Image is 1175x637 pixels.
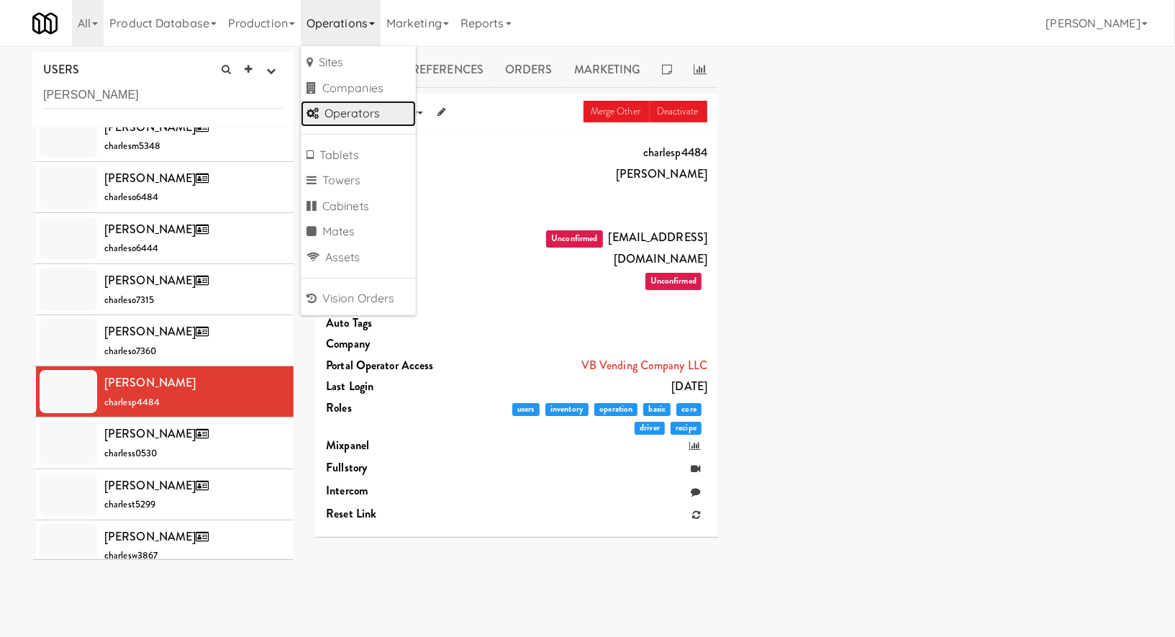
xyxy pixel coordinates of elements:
[32,111,294,162] li: [PERSON_NAME]charlesm5348
[581,357,707,374] a: VB Vending Company LLC
[32,469,294,520] li: [PERSON_NAME]charlest5299
[326,376,478,397] dt: Last login
[563,52,652,88] a: Marketing
[301,101,416,127] a: Operators
[104,446,157,460] span: charless0530
[478,163,707,185] dd: [PERSON_NAME]
[32,11,58,36] img: Micromart
[394,52,494,88] a: Preferences
[104,221,214,238] span: [PERSON_NAME]
[104,528,214,545] span: [PERSON_NAME]
[104,139,160,153] span: charlesm5348
[32,520,294,572] li: [PERSON_NAME]charlesw3867
[301,245,416,271] a: Assets
[512,403,540,416] span: users
[104,119,214,135] span: [PERSON_NAME]
[104,293,154,307] span: charleso7315
[326,333,478,355] dt: Company
[32,315,294,366] li: [PERSON_NAME]charleso7360
[32,213,294,264] li: [PERSON_NAME]charleso6444
[326,312,478,334] dt: Auto Tags
[301,168,416,194] a: Towers
[104,272,214,289] span: [PERSON_NAME]
[478,227,707,269] dd: [EMAIL_ADDRESS][DOMAIN_NAME]
[494,52,563,88] a: Orders
[104,170,214,186] span: [PERSON_NAME]
[32,162,294,213] li: [PERSON_NAME]charleso6484
[104,241,158,255] span: charleso6444
[650,101,707,122] a: Deactivate
[584,101,650,122] a: Merge Other
[645,273,702,290] span: Unconfirmed
[104,477,214,494] span: [PERSON_NAME]
[478,376,707,397] dd: [DATE]
[301,50,416,76] a: Sites
[326,435,478,456] dt: Mixpanel
[43,82,283,109] input: Search user
[104,190,158,204] span: charleso6484
[635,422,665,435] span: driver
[546,230,602,248] span: Unconfirmed
[32,264,294,315] li: [PERSON_NAME]charleso7315
[104,323,214,340] span: [PERSON_NAME]
[301,143,416,168] a: Tablets
[104,425,214,442] span: [PERSON_NAME]
[104,395,160,409] span: charlesp4484
[643,403,671,416] span: basic
[671,422,702,435] span: recipe
[301,286,416,312] a: Vision Orders
[43,61,80,78] span: USERS
[301,194,416,220] a: Cabinets
[676,403,702,416] span: core
[594,403,638,416] span: operation
[104,374,196,391] span: [PERSON_NAME]
[478,142,707,163] dd: charlesp4484
[301,219,416,245] a: Mates
[326,503,478,525] dt: Reset link
[326,457,478,479] dt: Fullstory
[104,344,156,358] span: charleso7360
[326,480,478,502] dt: Intercom
[32,366,294,417] li: [PERSON_NAME]charlesp4484
[32,417,294,469] li: [PERSON_NAME]charless0530
[301,76,416,101] a: Companies
[104,548,158,562] span: charlesw3867
[104,497,155,511] span: charlest5299
[545,403,589,416] span: inventory
[326,355,478,376] dt: Portal Operator Access
[326,397,478,419] dt: Roles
